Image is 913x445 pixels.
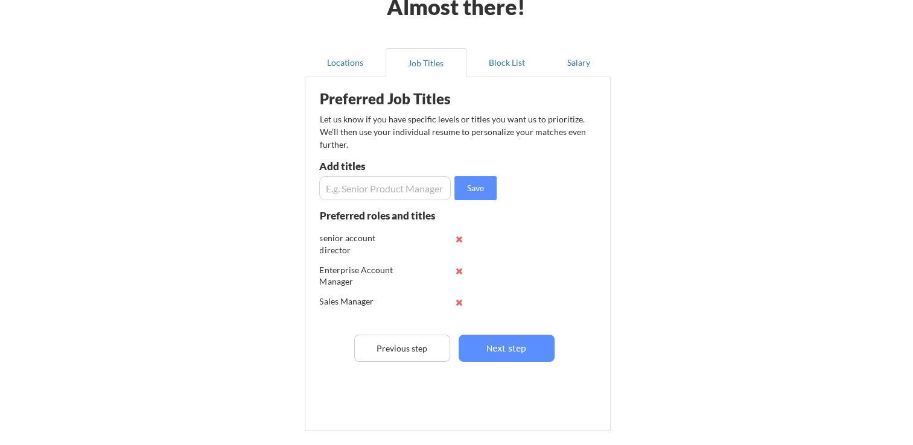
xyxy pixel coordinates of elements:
input: E.g. Senior Product Manager [319,176,451,200]
button: Locations [305,48,386,77]
button: Next step [459,335,555,362]
div: Enterprise Account Manager [320,264,399,288]
div: Preferred Job Titles [320,92,472,106]
button: Save [454,176,497,200]
button: Salary [547,48,611,77]
button: Previous step [354,335,450,362]
div: Let us know if you have specific levels or titles you want us to prioritize. We’ll then use your ... [320,113,587,151]
div: Preferred roles and titles [320,210,450,221]
button: Job Titles [386,48,466,77]
button: Block List [466,48,547,77]
div: senior account director [320,232,399,256]
div: Sales Manager [320,295,399,308]
div: Add titles [319,161,448,171]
